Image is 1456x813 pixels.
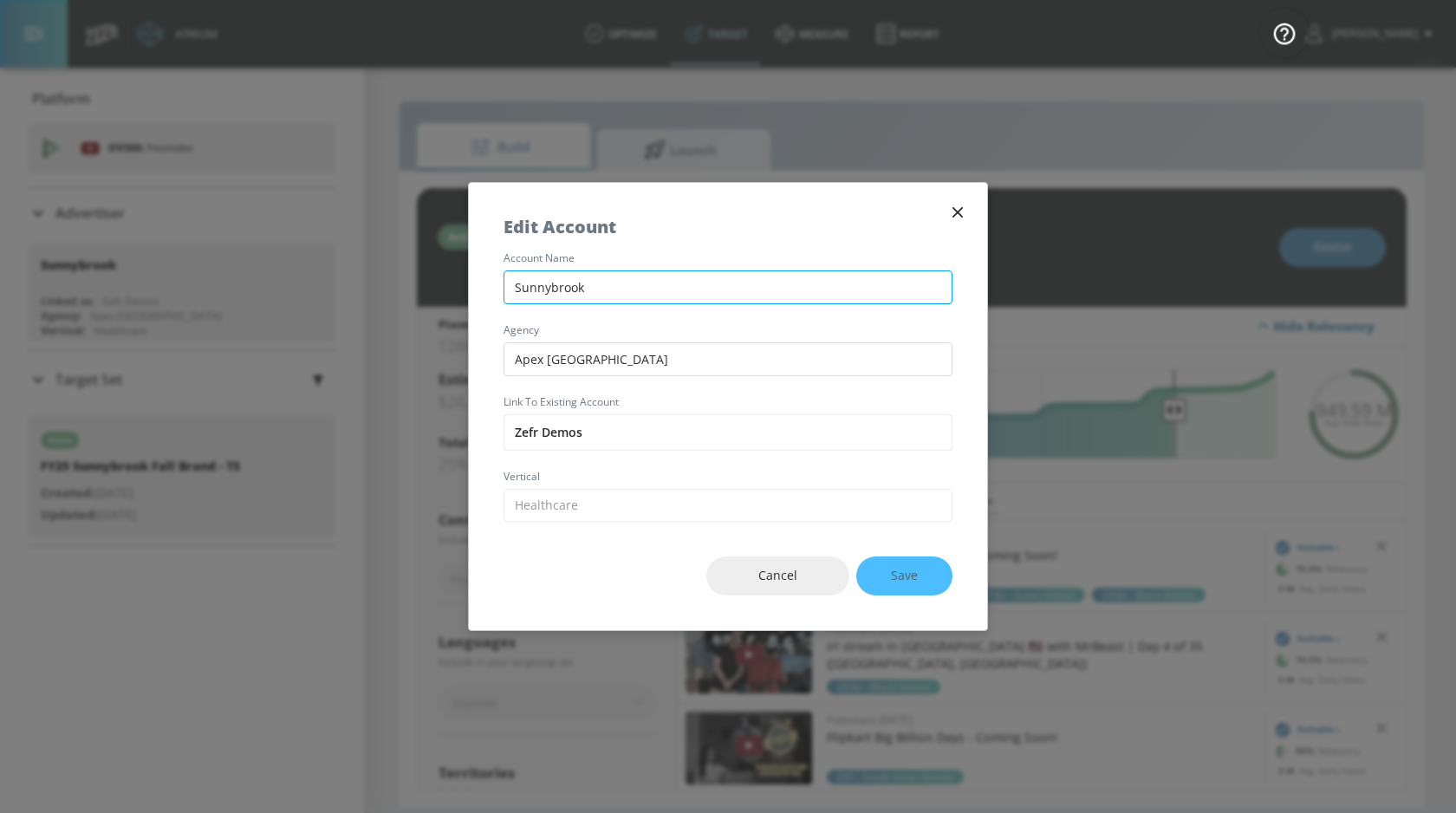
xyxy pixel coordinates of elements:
span: Cancel [741,565,815,587]
h5: Edit Account [504,218,616,236]
button: Open Resource Center [1260,9,1309,57]
label: Link to Existing Account [504,397,952,407]
input: Enter agency name [504,342,952,376]
label: vertical [504,472,952,482]
button: Cancel [706,556,849,595]
label: account name [504,253,952,263]
input: Enter account name [504,414,952,451]
label: agency [504,325,952,335]
input: Enter account name [504,270,952,304]
input: Select Vertical [504,489,952,523]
